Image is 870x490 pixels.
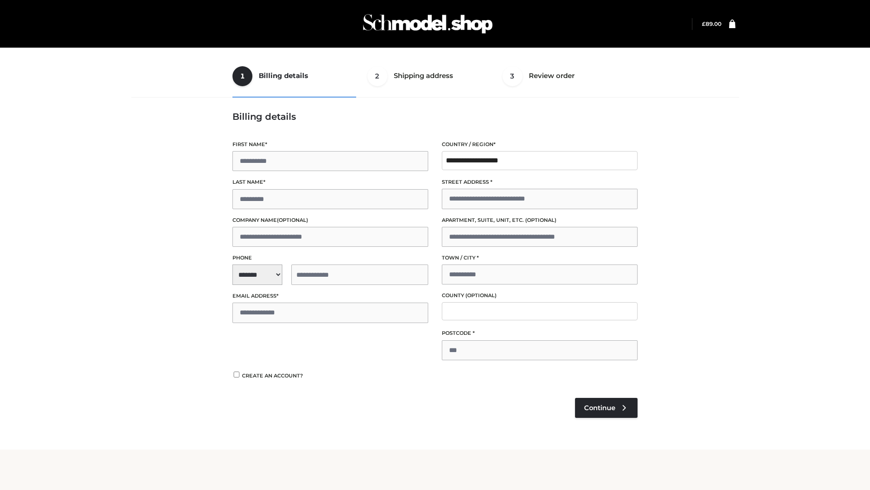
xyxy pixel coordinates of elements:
[465,292,497,299] span: (optional)
[442,254,638,262] label: Town / City
[702,20,721,27] a: £89.00
[232,254,428,262] label: Phone
[277,217,308,223] span: (optional)
[442,216,638,225] label: Apartment, suite, unit, etc.
[702,20,706,27] span: £
[525,217,556,223] span: (optional)
[575,398,638,418] a: Continue
[442,178,638,186] label: Street address
[232,216,428,225] label: Company name
[584,404,615,412] span: Continue
[232,111,638,122] h3: Billing details
[442,140,638,149] label: Country / Region
[442,329,638,338] label: Postcode
[232,140,428,149] label: First name
[232,178,428,186] label: Last name
[232,292,428,300] label: Email address
[232,372,241,377] input: Create an account?
[442,291,638,300] label: County
[242,372,303,379] span: Create an account?
[360,6,496,42] img: Schmodel Admin 964
[702,20,721,27] bdi: 89.00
